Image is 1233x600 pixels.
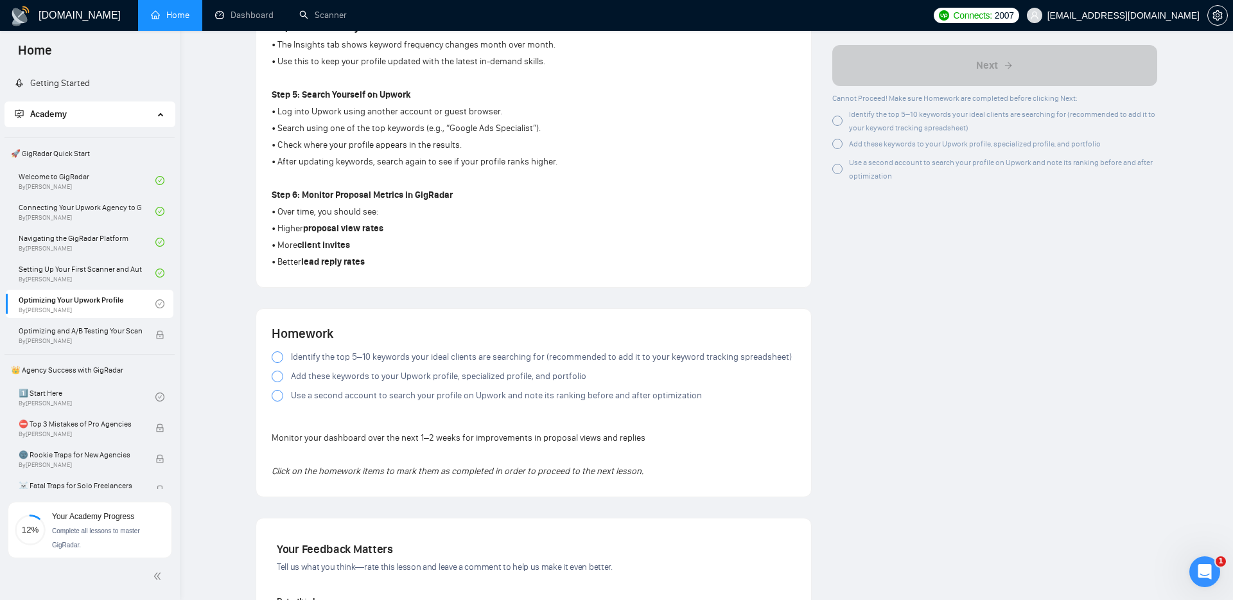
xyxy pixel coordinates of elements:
[272,222,715,236] p: • Higher
[272,38,715,52] p: • The Insights tab shows keyword frequency changes month over month.
[272,89,411,100] strong: Step 5: Search Yourself on Upwork
[155,299,164,308] span: check-circle
[52,527,140,549] span: Complete all lessons to master GigRadar.
[155,485,164,494] span: lock
[272,22,389,33] strong: Step 4: Track Monthly Trends
[19,479,142,492] span: ☠️ Fatal Traps for Solo Freelancers
[849,110,1155,132] span: Identify the top 5–10 keywords your ideal clients are searching for (recommended to add it to you...
[277,542,393,556] span: Your Feedback Matters
[1030,11,1039,20] span: user
[272,431,796,445] p: Monitor your dashboard over the next 1–2 weeks for improvements in proposal views and replies
[155,207,164,216] span: check-circle
[19,290,155,318] a: Optimizing Your Upwork ProfileBy[PERSON_NAME]
[272,138,715,152] p: • Check where your profile appears in the results.
[995,8,1014,22] span: 2007
[10,6,31,26] img: logo
[6,357,173,383] span: 👑 Agency Success with GigRadar
[849,158,1153,181] span: Use a second account to search your profile on Upwork and note its ranking before and after optim...
[155,176,164,185] span: check-circle
[272,121,715,136] p: • Search using one of the top keywords (e.g., “Google Ads Specialist”).
[30,109,67,119] span: Academy
[19,448,142,461] span: 🌚 Rookie Traps for New Agencies
[272,190,453,200] strong: Step 6: Monitor Proposal Metrics in GigRadar
[272,324,796,342] h4: Homework
[155,423,164,432] span: lock
[297,240,350,251] strong: client invites
[15,525,46,534] span: 12%
[299,10,347,21] a: searchScanner
[1189,556,1220,587] iframe: Intercom live chat
[272,55,715,69] p: • Use this to keep your profile updated with the latest in-demand skills.
[272,105,715,119] p: • Log into Upwork using another account or guest browser.
[272,155,715,169] p: • After updating keywords, search again to see if your profile ranks higher.
[272,466,643,477] em: Click on the homework items to mark them as completed in order to proceed to the next lesson.
[19,383,155,411] a: 1️⃣ Start HereBy[PERSON_NAME]
[155,454,164,463] span: lock
[151,10,189,21] a: homeHome
[155,238,164,247] span: check-circle
[19,259,155,287] a: Setting Up Your First Scanner and Auto-BidderBy[PERSON_NAME]
[19,197,155,225] a: Connecting Your Upwork Agency to GigRadarBy[PERSON_NAME]
[19,337,142,345] span: By [PERSON_NAME]
[19,166,155,195] a: Welcome to GigRadarBy[PERSON_NAME]
[15,78,90,89] a: rocketGetting Started
[277,561,613,572] span: Tell us what you think—rate this lesson and leave a comment to help us make it even better.
[4,71,175,96] li: Getting Started
[291,369,586,384] span: Add these keywords to your Upwork profile, specialized profile, and portfolio
[52,512,134,521] span: Your Academy Progress
[19,418,142,430] span: ⛔ Top 3 Mistakes of Pro Agencies
[15,109,24,118] span: fund-projection-screen
[19,324,142,337] span: Optimizing and A/B Testing Your Scanner for Better Results
[19,228,155,256] a: Navigating the GigRadar PlatformBy[PERSON_NAME]
[301,256,365,267] strong: lead reply rates
[155,330,164,339] span: lock
[155,269,164,278] span: check-circle
[976,58,998,73] span: Next
[1207,5,1228,26] button: setting
[291,350,792,364] span: Identify the top 5–10 keywords your ideal clients are searching for (recommended to add it to you...
[8,41,62,68] span: Home
[272,255,715,269] p: • Better
[215,10,274,21] a: dashboardDashboard
[272,205,715,219] p: • Over time, you should see:
[939,10,949,21] img: upwork-logo.png
[1207,10,1228,21] a: setting
[19,430,142,438] span: By [PERSON_NAME]
[272,238,715,252] p: • More
[153,570,166,583] span: double-left
[155,393,164,401] span: check-circle
[1216,556,1226,567] span: 1
[291,389,702,403] span: Use a second account to search your profile on Upwork and note its ranking before and after optim...
[953,8,992,22] span: Connects:
[15,109,67,119] span: Academy
[303,223,383,234] strong: proposal view rates
[19,461,142,469] span: By [PERSON_NAME]
[832,45,1158,86] button: Next
[849,139,1101,148] span: Add these keywords to your Upwork profile, specialized profile, and portfolio
[6,141,173,166] span: 🚀 GigRadar Quick Start
[832,94,1078,103] span: Cannot Proceed! Make sure Homework are completed before clicking Next:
